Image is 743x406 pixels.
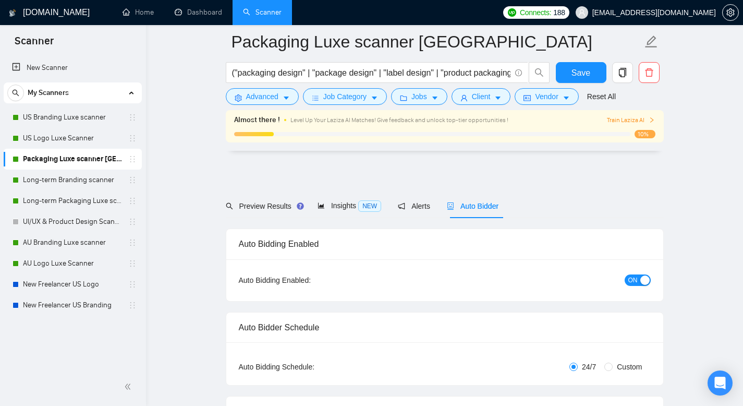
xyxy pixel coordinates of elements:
a: US Logo Luxe Scanner [23,128,122,149]
a: setting [722,8,739,17]
div: Auto Bidding Enabled [239,229,651,259]
input: Scanner name... [232,29,642,55]
span: caret-down [283,94,290,102]
span: ON [628,274,638,286]
span: Advanced [246,91,278,102]
button: userClientcaret-down [452,88,511,105]
span: Job Category [323,91,367,102]
a: dashboardDashboard [175,8,222,17]
input: Search Freelance Jobs... [232,66,510,79]
span: Client [472,91,491,102]
span: Insights [318,201,381,210]
button: idcardVendorcaret-down [515,88,578,105]
span: robot [447,202,454,210]
button: Save [556,62,606,83]
span: delete [639,68,659,77]
span: setting [723,8,738,17]
a: searchScanner [243,8,282,17]
span: NEW [358,200,381,212]
span: Vendor [535,91,558,102]
span: caret-down [371,94,378,102]
span: folder [400,94,407,102]
span: 24/7 [578,361,600,373]
span: edit [644,35,658,49]
span: bars [312,94,319,102]
span: caret-down [563,94,570,102]
span: area-chart [318,202,325,209]
button: folderJobscaret-down [391,88,447,105]
span: caret-down [494,94,502,102]
span: Auto Bidder [447,202,498,210]
button: search [7,85,24,101]
a: Long-term Packaging Luxe scanner [23,190,122,211]
a: Reset All [587,91,616,102]
span: Alerts [398,202,430,210]
span: 188 [553,7,565,18]
span: holder [128,134,137,142]
span: Custom [613,361,646,373]
span: caret-down [431,94,439,102]
span: copy [613,68,632,77]
img: logo [9,5,16,21]
span: holder [128,218,137,226]
a: New Scanner [12,57,133,78]
span: Connects: [520,7,551,18]
span: Level Up Your Laziza AI Matches! Give feedback and unlock top-tier opportunities ! [290,116,508,124]
span: Almost there ! [234,114,280,126]
span: notification [398,202,405,210]
button: search [529,62,550,83]
a: UI/UX & Product Design Scanner [23,211,122,232]
span: search [529,68,549,77]
span: Jobs [411,91,427,102]
span: idcard [523,94,531,102]
span: holder [128,113,137,122]
span: My Scanners [28,82,69,103]
a: New Freelancer US Branding [23,295,122,316]
span: right [649,117,655,123]
span: info-circle [515,69,522,76]
div: Auto Bidding Enabled: [239,274,376,286]
span: search [8,89,23,97]
span: Scanner [6,33,62,55]
div: Open Intercom Messenger [708,371,733,396]
img: upwork-logo.png [508,8,516,17]
button: setting [722,4,739,21]
span: user [578,9,586,16]
li: My Scanners [4,82,142,316]
a: New Freelancer US Logo [23,274,122,295]
span: user [460,94,468,102]
span: holder [128,259,137,268]
span: setting [235,94,242,102]
button: delete [639,62,660,83]
a: homeHome [123,8,154,17]
button: barsJob Categorycaret-down [303,88,387,105]
span: holder [128,280,137,289]
button: copy [612,62,633,83]
li: New Scanner [4,57,142,78]
button: settingAdvancedcaret-down [226,88,299,105]
span: holder [128,301,137,309]
a: Packaging Luxe scanner [GEOGRAPHIC_DATA] [23,149,122,170]
a: AU Logo Luxe Scanner [23,253,122,274]
a: Long-term Branding scanner [23,170,122,190]
div: Auto Bidding Schedule: [239,361,376,373]
span: search [226,202,233,210]
span: holder [128,238,137,247]
span: holder [128,176,137,184]
div: Tooltip anchor [296,201,305,211]
span: double-left [124,381,135,392]
button: Train Laziza AI [607,115,655,125]
span: 10% [635,130,655,138]
a: US Branding Luxe scanner [23,107,122,128]
span: Preview Results [226,202,301,210]
span: holder [128,197,137,205]
a: AU Branding Luxe scanner [23,232,122,253]
div: Auto Bidder Schedule [239,313,651,342]
span: holder [128,155,137,163]
span: Save [571,66,590,79]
